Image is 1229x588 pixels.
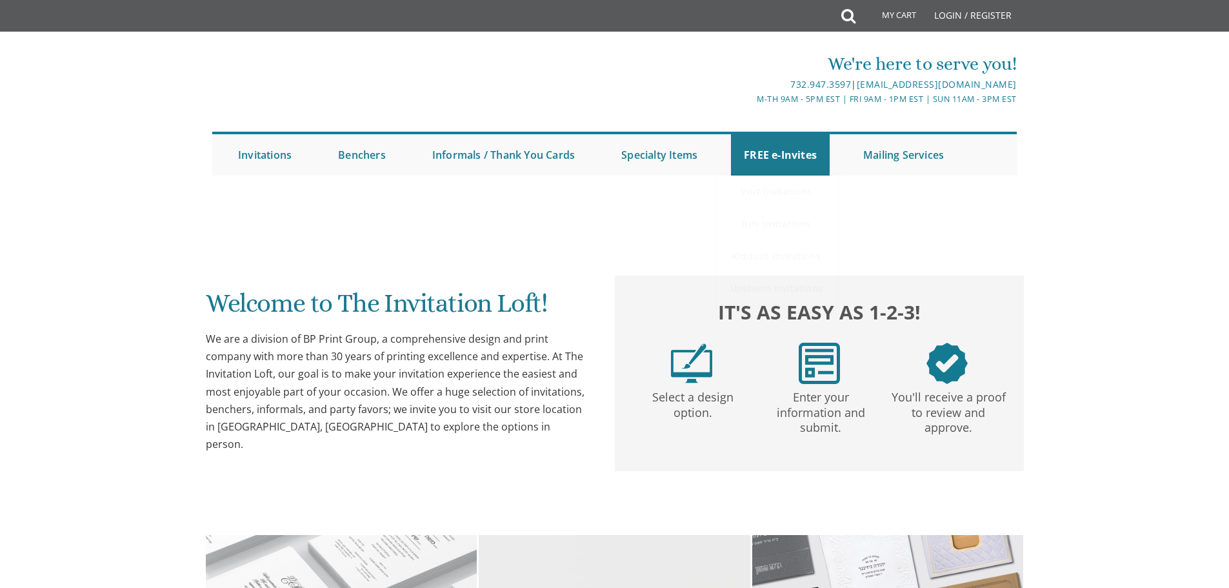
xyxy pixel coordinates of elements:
[206,330,589,453] div: We are a division of BP Print Group, a comprehensive design and print company with more than 30 y...
[225,134,305,176] a: Invitations
[717,240,836,272] a: Kiddush Invitations
[325,134,399,176] a: Benchers
[481,92,1017,106] div: M-Th 9am - 5pm EST | Fri 9am - 1pm EST | Sun 11am - 3pm EST
[717,272,836,305] a: Upsherin Invitations
[632,384,754,421] p: Select a design option.
[481,51,1017,77] div: We're here to serve you!
[419,134,588,176] a: Informals / Thank You Cards
[717,208,836,240] a: Bris Invitations
[926,343,968,384] img: step3.png
[671,343,712,384] img: step1.png
[481,77,1017,92] div: |
[717,176,836,208] a: Vort Invitations
[608,134,710,176] a: Specialty Items
[850,134,957,176] a: Mailing Services
[799,343,840,384] img: step2.png
[887,384,1010,436] p: You'll receive a proof to review and approve.
[206,289,589,327] h1: Welcome to The Invitation Loft!
[790,78,851,90] a: 732.947.3597
[731,134,830,176] a: FREE e-Invites
[628,298,1011,327] h2: It's as easy as 1-2-3!
[857,78,1017,90] a: [EMAIL_ADDRESS][DOMAIN_NAME]
[854,1,925,34] a: My Cart
[759,384,882,436] p: Enter your information and submit.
